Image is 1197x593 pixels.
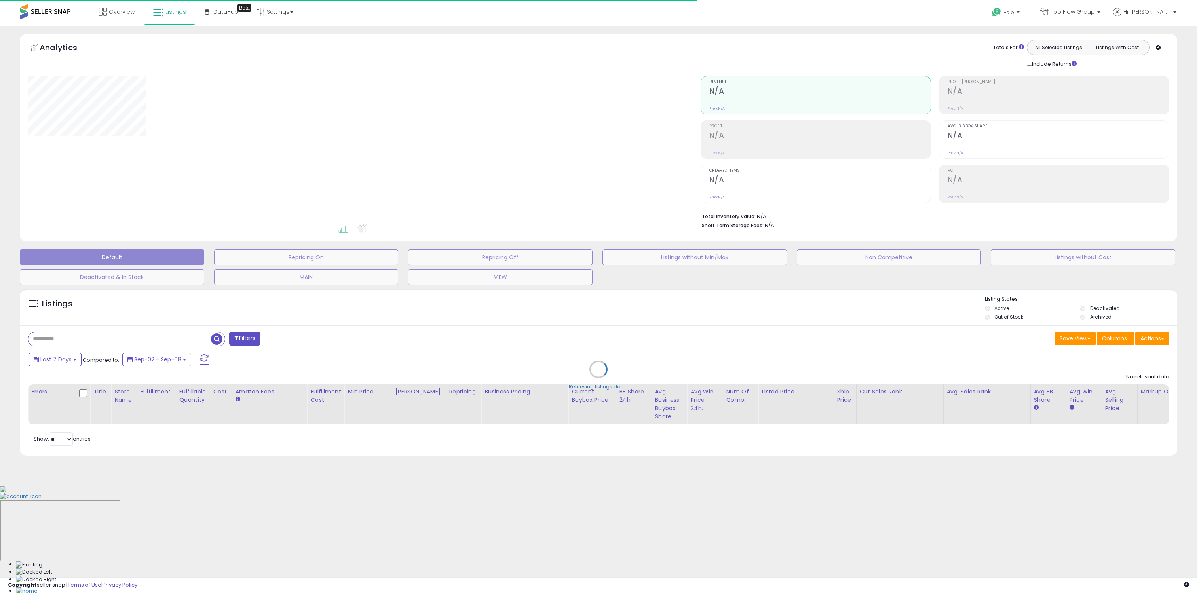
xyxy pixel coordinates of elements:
h2: N/A [709,131,931,142]
button: Deactivated & In Stock [20,269,204,285]
span: Ordered Items [709,169,931,173]
b: Total Inventory Value: [702,213,756,220]
span: Profit [PERSON_NAME] [948,80,1169,84]
img: Docked Right [16,576,56,583]
span: Listings [165,8,186,16]
a: Help [986,1,1028,26]
span: N/A [765,222,774,229]
small: Prev: N/A [709,106,725,111]
span: Help [1003,9,1014,16]
span: Profit [709,124,931,129]
button: Default [20,249,204,265]
img: Docked Left [16,568,52,576]
a: Hi [PERSON_NAME] [1113,8,1176,26]
div: Totals For [993,44,1024,51]
button: Listings without Cost [991,249,1175,265]
span: ROI [948,169,1169,173]
button: Repricing Off [408,249,593,265]
button: Listings With Cost [1088,42,1147,53]
span: Top Flow Group [1051,8,1095,16]
span: Revenue [709,80,931,84]
h2: N/A [948,87,1169,97]
div: Retrieving listings data.. [569,383,628,390]
img: Floating [16,561,42,569]
button: Listings without Min/Max [602,249,787,265]
span: DataHub [213,8,238,16]
small: Prev: N/A [709,195,725,200]
h2: N/A [948,175,1169,186]
h2: N/A [948,131,1169,142]
small: Prev: N/A [948,150,963,155]
h5: Analytics [40,42,93,55]
span: Hi [PERSON_NAME] [1123,8,1171,16]
small: Prev: N/A [948,195,963,200]
button: Repricing On [214,249,399,265]
div: Include Returns [1021,59,1086,68]
button: All Selected Listings [1029,42,1088,53]
div: Tooltip anchor [237,4,251,12]
h2: N/A [709,87,931,97]
h2: N/A [709,175,931,186]
li: N/A [702,211,1163,220]
button: MAIN [214,269,399,285]
span: Overview [109,8,135,16]
span: Avg. Buybox Share [948,124,1169,129]
button: VIEW [408,269,593,285]
button: Non Competitive [797,249,981,265]
small: Prev: N/A [709,150,725,155]
small: Prev: N/A [948,106,963,111]
b: Short Term Storage Fees: [702,222,764,229]
i: Get Help [992,7,1001,17]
